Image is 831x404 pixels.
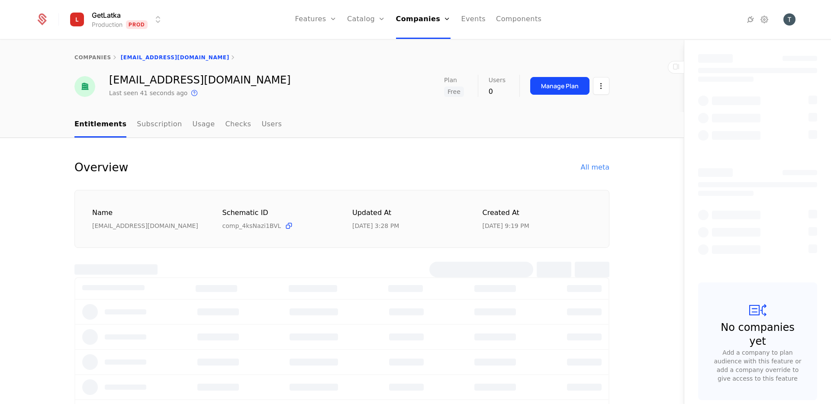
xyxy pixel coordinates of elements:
img: Tsovak Harutyunyan [783,13,796,26]
div: 8/5/25, 9:19 PM [483,221,529,230]
button: Select environment [69,10,164,29]
img: tsovaktestlatka@mailinator.com [74,76,95,97]
span: GetLatka [92,10,121,20]
a: Settings [759,14,770,25]
div: 0 [489,87,506,97]
a: Subscription [137,112,182,138]
div: Overview [74,159,128,176]
a: Usage [193,112,215,138]
div: Updated at [352,208,462,218]
div: 9/15/25, 3:28 PM [352,221,399,230]
span: Plan [444,77,457,83]
a: Integrations [745,14,756,25]
img: GetLatka [67,9,87,30]
div: Created at [483,208,592,218]
div: Manage Plan [541,82,579,90]
a: Checks [225,112,251,138]
div: [EMAIL_ADDRESS][DOMAIN_NAME] [109,75,291,85]
button: Select action [593,77,609,95]
nav: Main [74,112,609,138]
div: Name [92,208,202,218]
ul: Choose Sub Page [74,112,282,138]
span: Users [489,77,506,83]
a: Users [261,112,282,138]
button: Open user button [783,13,796,26]
div: Production [92,20,122,29]
a: companies [74,55,111,61]
span: Prod [126,20,148,29]
span: Free [444,87,464,97]
div: Add a company to plan audience with this feature or add a company override to give access to this... [712,348,803,383]
div: No companies yet [715,321,800,348]
div: [EMAIL_ADDRESS][DOMAIN_NAME] [92,221,202,230]
span: comp_4ksNazi1BVL [222,221,281,230]
div: Last seen 41 seconds ago [109,89,187,97]
button: Manage Plan [530,77,589,95]
a: Entitlements [74,112,126,138]
div: Schematic ID [222,208,332,218]
div: All meta [581,162,609,173]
